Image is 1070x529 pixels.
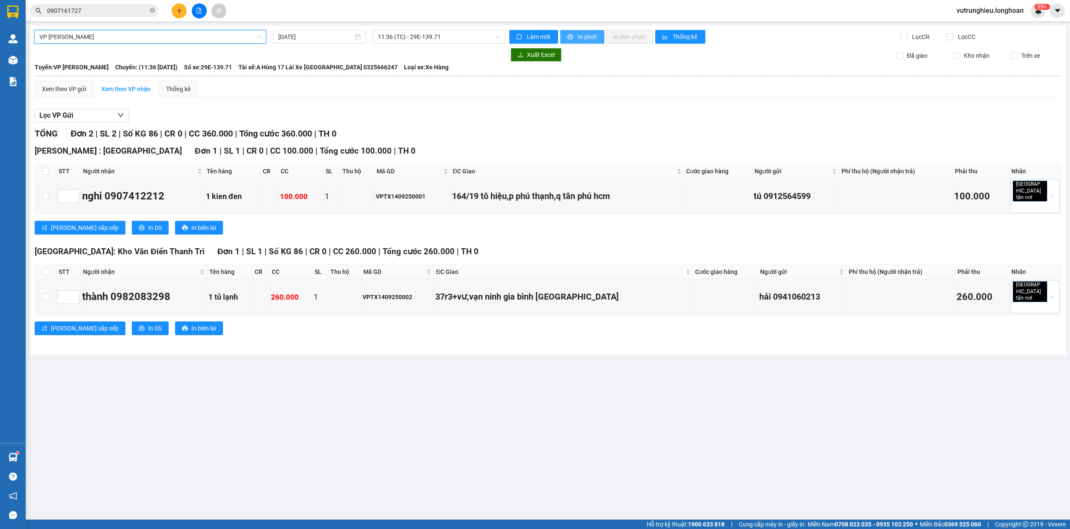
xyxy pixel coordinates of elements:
[7,6,18,18] img: logo-vxr
[247,146,264,156] span: CR 0
[239,128,312,139] span: Tổng cước 360.000
[955,265,1009,279] th: Phải thu
[224,146,240,156] span: SL 1
[527,32,551,42] span: Làm mới
[953,164,1009,178] th: Phải thu
[328,265,361,279] th: Thu hộ
[279,164,323,178] th: CC
[189,128,233,139] span: CC 360.000
[261,164,279,178] th: CR
[1018,51,1043,60] span: Trên xe
[195,146,217,156] span: Đơn 1
[383,247,455,256] span: Tổng cước 260.000
[270,146,313,156] span: CC 100.000
[35,321,125,335] button: sort-ascending[PERSON_NAME] sắp xếp
[9,77,18,86] img: solution-icon
[235,128,237,139] span: |
[172,3,187,18] button: plus
[182,325,188,332] span: printer
[436,267,684,276] span: ĐC Giao
[954,189,1008,204] div: 100.000
[242,146,244,156] span: |
[647,520,725,529] span: Hỗ trợ kỹ thuật:
[205,164,261,178] th: Tên hàng
[164,128,182,139] span: CR 0
[987,520,989,529] span: |
[954,32,977,42] span: Lọc CC
[578,32,597,42] span: In phơi
[673,32,698,42] span: Thống kê
[217,247,240,256] span: Đơn 1
[35,146,182,156] span: [PERSON_NAME] : [GEOGRAPHIC_DATA]
[731,520,732,529] span: |
[314,291,327,303] div: 1
[83,267,198,276] span: Người nhận
[207,265,252,279] th: Tên hàng
[82,188,203,205] div: nghi 0907412212
[191,324,216,333] span: In biên lai
[3,29,65,44] span: [PHONE_NUMBER]
[808,520,913,529] span: Miền Nam
[755,166,830,176] span: Người gửi
[238,62,398,72] span: Tài xế: A Hùng 17 Lái Xe [GEOGRAPHIC_DATA] 0325666247
[560,30,604,44] button: printerIn phơi
[3,52,130,63] span: Mã đơn: VPTX1409250001
[9,492,17,500] span: notification
[950,5,1031,16] span: vutrunghieu.longhoan
[56,164,81,178] th: STT
[278,32,353,42] input: 14/09/2025
[1034,296,1038,300] span: close
[9,473,17,481] span: question-circle
[123,128,158,139] span: Số KG 86
[16,452,19,454] sup: 1
[314,128,316,139] span: |
[47,6,148,15] input: Tìm tên, số ĐT hoặc mã đơn
[517,52,523,59] span: download
[662,34,669,41] span: bar-chart
[9,34,18,43] img: warehouse-icon
[1013,181,1047,202] span: [GEOGRAPHIC_DATA] tận nơi
[139,225,145,232] span: printer
[904,51,931,60] span: Đã giao
[315,146,318,156] span: |
[847,265,955,279] th: Phí thu hộ (Người nhận trả)
[567,34,574,41] span: printer
[166,84,190,94] div: Thống kê
[318,128,336,139] span: TH 0
[150,8,155,13] span: close-circle
[280,191,321,202] div: 100.000
[457,247,459,256] span: |
[132,221,169,235] button: printerIn DS
[453,166,675,176] span: ĐC Giao
[51,223,119,232] span: [PERSON_NAME] sắp xếp
[148,324,162,333] span: In DS
[175,321,223,335] button: printerIn biên lai
[271,291,311,303] div: 260.000
[9,56,18,65] img: warehouse-icon
[220,146,222,156] span: |
[394,146,396,156] span: |
[1034,7,1042,15] img: icon-new-feature
[54,17,172,26] span: Ngày in phiếu: 09:38 ngày
[909,32,931,42] span: Lọc CR
[83,166,196,176] span: Người nhận
[266,146,268,156] span: |
[36,8,42,14] span: search
[42,225,48,232] span: sort-ascending
[404,62,449,72] span: Loại xe: Xe Hàng
[192,3,207,18] button: file-add
[760,267,838,276] span: Người gửi
[242,247,244,256] span: |
[9,453,18,462] img: warehouse-icon
[1050,3,1065,18] button: caret-down
[759,290,845,303] div: hải 0941060213
[374,178,451,214] td: VPTX1409250001
[461,247,479,256] span: TH 0
[95,128,98,139] span: |
[42,84,86,94] div: Xem theo VP gửi
[35,64,109,71] b: Tuyến: VP [PERSON_NAME]
[132,321,169,335] button: printerIn DS
[655,30,705,44] button: bar-chartThống kê
[957,290,1008,305] div: 260.000
[324,164,340,178] th: SL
